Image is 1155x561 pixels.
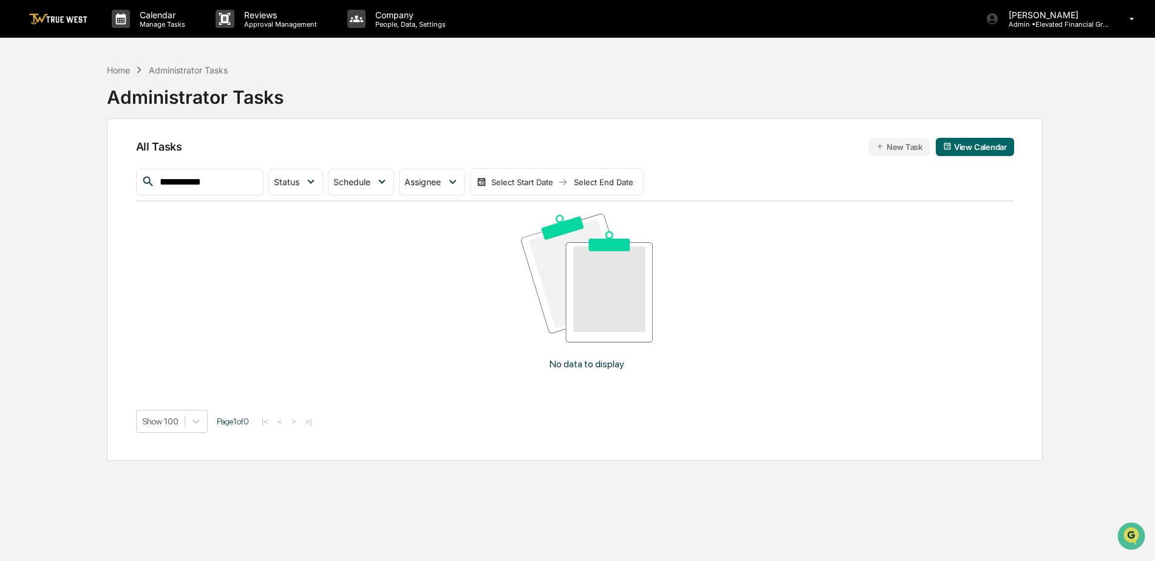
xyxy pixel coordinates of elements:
[234,10,323,20] p: Reviews
[274,416,286,427] button: <
[477,177,486,187] img: calendar
[136,140,182,153] span: All Tasks
[366,10,452,20] p: Company
[333,177,370,187] span: Schedule
[12,177,22,187] div: 🔎
[489,177,556,187] div: Select Start Date
[7,171,81,193] a: 🔎Data Lookup
[88,154,98,164] div: 🗄️
[24,176,77,188] span: Data Lookup
[107,76,284,108] div: Administrator Tasks
[868,138,930,156] button: New Task
[24,153,78,165] span: Preclearance
[12,93,34,115] img: 1746055101610-c473b297-6a78-478c-a979-82029cc54cd1
[521,214,653,342] img: No data
[943,142,952,151] img: calendar
[12,25,221,45] p: How can we help?
[149,65,228,75] div: Administrator Tasks
[936,138,1014,156] button: View Calendar
[86,205,147,215] a: Powered byPylon
[41,105,154,115] div: We're available if you need us!
[999,20,1112,29] p: Admin • Elevated Financial Group
[288,416,300,427] button: >
[121,206,147,215] span: Pylon
[7,148,83,170] a: 🖐️Preclearance
[558,177,568,187] img: arrow right
[274,177,299,187] span: Status
[258,416,272,427] button: |<
[999,10,1112,20] p: [PERSON_NAME]
[206,97,221,111] button: Start new chat
[366,20,452,29] p: People, Data, Settings
[217,416,249,426] span: Page 1 of 0
[83,148,155,170] a: 🗄️Attestations
[130,10,191,20] p: Calendar
[301,416,315,427] button: >|
[234,20,323,29] p: Approval Management
[1116,521,1149,554] iframe: Open customer support
[130,20,191,29] p: Manage Tasks
[404,177,441,187] span: Assignee
[107,65,130,75] div: Home
[12,154,22,164] div: 🖐️
[41,93,199,105] div: Start new chat
[550,358,624,370] p: No data to display
[570,177,637,187] div: Select End Date
[29,13,87,25] img: logo
[100,153,151,165] span: Attestations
